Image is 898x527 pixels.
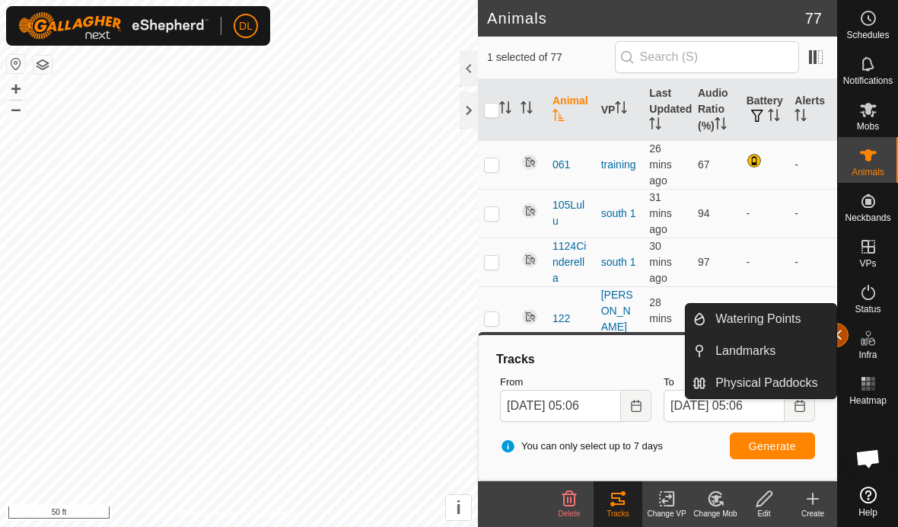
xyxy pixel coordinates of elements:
[239,18,253,34] span: DL
[615,104,627,116] p-sorticon: Activate to sort
[18,12,209,40] img: Gallagher Logo
[715,120,727,132] p-sorticon: Activate to sort
[179,507,236,521] a: Privacy Policy
[500,439,663,454] span: You can only select up to 7 days
[546,79,595,141] th: Animal
[521,308,539,326] img: returning off
[595,79,644,141] th: VP
[649,240,672,284] span: 10 Oct 2025 at 4:35 am
[749,440,796,452] span: Generate
[500,375,651,390] label: From
[740,286,789,351] td: -
[499,104,511,116] p-sorticon: Activate to sort
[859,259,876,268] span: VPs
[706,336,836,366] a: Landmarks
[7,80,25,98] button: +
[788,189,837,238] td: -
[788,286,837,351] td: -
[838,481,898,523] a: Help
[715,342,775,360] span: Landmarks
[446,495,471,520] button: i
[740,79,789,141] th: Battery
[615,41,799,73] input: Search (S)
[858,508,877,517] span: Help
[715,310,801,328] span: Watering Points
[664,375,815,390] label: To
[33,56,52,74] button: Map Layers
[601,207,636,219] a: south 1
[788,238,837,286] td: -
[706,304,836,334] a: Watering Points
[594,508,642,519] div: Tracks
[795,111,807,123] p-sorticon: Activate to sort
[552,111,565,123] p-sorticon: Activate to sort
[686,368,836,398] li: Physical Paddocks
[494,350,821,369] div: Tracks
[788,79,837,141] th: Alerts
[691,508,740,519] div: Change Mob
[788,508,837,519] div: Create
[552,238,589,286] span: 1124Cinderella
[621,390,651,422] button: Choose Date
[788,140,837,189] td: -
[254,507,299,521] a: Contact Us
[715,374,817,392] span: Physical Paddocks
[552,197,589,229] span: 105Lulu
[845,213,890,222] span: Neckbands
[601,256,636,268] a: south 1
[649,296,672,340] span: 10 Oct 2025 at 4:38 am
[686,336,836,366] li: Landmarks
[686,304,836,334] li: Watering Points
[768,111,780,123] p-sorticon: Activate to sort
[740,189,789,238] td: -
[521,153,539,171] img: returning off
[649,142,672,187] span: 10 Oct 2025 at 4:40 am
[858,350,877,359] span: Infra
[649,120,661,132] p-sorticon: Activate to sort
[559,509,581,518] span: Delete
[521,251,539,269] img: returning off
[521,104,533,116] p-sorticon: Activate to sort
[785,390,815,422] button: Choose Date
[487,50,615,65] span: 1 selected of 77
[698,158,710,171] span: 67
[698,207,710,219] span: 94
[740,508,788,519] div: Edit
[852,168,884,177] span: Animals
[552,311,570,327] span: 122
[552,157,570,173] span: 061
[649,191,672,235] span: 10 Oct 2025 at 4:35 am
[692,79,740,141] th: Audio Ratio (%)
[487,9,805,27] h2: Animals
[846,30,889,40] span: Schedules
[855,305,880,314] span: Status
[601,158,636,171] a: training
[642,508,691,519] div: Change VP
[643,79,692,141] th: Last Updated
[698,256,710,268] span: 97
[7,100,25,118] button: –
[730,433,815,459] button: Generate
[456,497,461,518] span: i
[7,55,25,73] button: Reset Map
[740,238,789,286] td: -
[521,202,539,220] img: returning off
[845,436,891,481] div: Open chat
[706,368,836,398] a: Physical Paddocks
[843,76,893,85] span: Notifications
[857,122,879,131] span: Mobs
[805,7,822,30] span: 77
[849,396,887,405] span: Heatmap
[601,289,633,349] a: [PERSON_NAME] 8.1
